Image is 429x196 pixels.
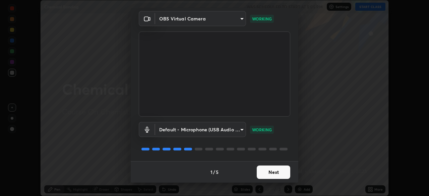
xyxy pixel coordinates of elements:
[210,169,212,176] h4: 1
[155,122,246,137] div: OBS Virtual Camera
[213,169,215,176] h4: /
[257,166,290,179] button: Next
[252,16,272,22] p: WORKING
[216,169,219,176] h4: 5
[155,11,246,26] div: OBS Virtual Camera
[252,127,272,133] p: WORKING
